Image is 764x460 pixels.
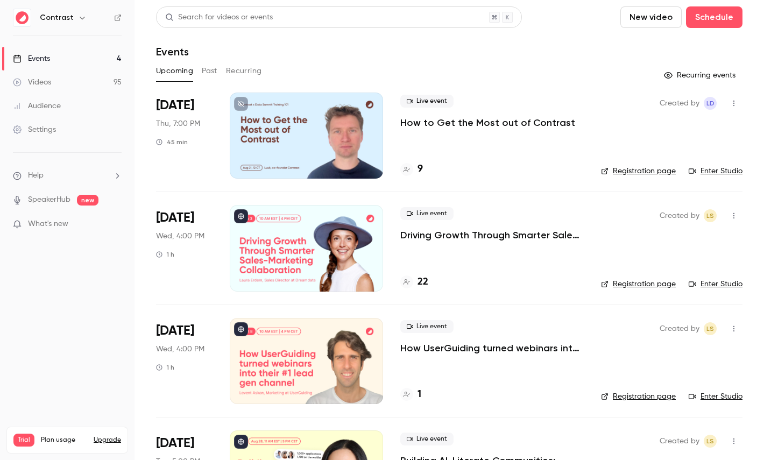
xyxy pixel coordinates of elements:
[706,97,715,110] span: Ld
[226,62,262,80] button: Recurring
[13,124,56,135] div: Settings
[686,6,742,28] button: Schedule
[156,138,188,146] div: 45 min
[400,342,584,355] a: How UserGuiding turned webinars into their #1 lead gen channel
[13,77,51,88] div: Videos
[400,433,454,445] span: Live event
[400,275,428,289] a: 22
[13,170,122,181] li: help-dropdown-opener
[156,318,213,404] div: Oct 8 Wed, 10:00 AM (America/New York)
[13,9,31,26] img: Contrast
[77,195,98,206] span: new
[601,391,676,402] a: Registration page
[28,218,68,230] span: What's new
[156,205,213,291] div: Sep 3 Wed, 10:00 AM (America/New York)
[689,391,742,402] a: Enter Studio
[660,209,699,222] span: Created by
[418,387,421,402] h4: 1
[400,320,454,333] span: Live event
[156,322,194,339] span: [DATE]
[165,12,273,23] div: Search for videos or events
[689,166,742,176] a: Enter Studio
[418,275,428,289] h4: 22
[704,97,717,110] span: Luuk de Jonge
[620,6,682,28] button: New video
[704,209,717,222] span: Lusine Sargsyan
[706,322,714,335] span: LS
[156,62,193,80] button: Upcoming
[13,53,50,64] div: Events
[400,229,584,242] a: Driving Growth Through Smarter Sales-Marketing Collaboration
[601,279,676,289] a: Registration page
[202,62,217,80] button: Past
[660,435,699,448] span: Created by
[660,97,699,110] span: Created by
[400,387,421,402] a: 1
[156,363,174,372] div: 1 h
[94,436,121,444] button: Upgrade
[40,12,74,23] h6: Contrast
[13,101,61,111] div: Audience
[418,162,423,176] h4: 9
[156,435,194,452] span: [DATE]
[704,435,717,448] span: Lusine Sargsyan
[400,95,454,108] span: Live event
[706,435,714,448] span: LS
[156,97,194,114] span: [DATE]
[13,434,34,447] span: Trial
[156,45,189,58] h1: Events
[704,322,717,335] span: Lusine Sargsyan
[156,118,200,129] span: Thu, 7:00 PM
[689,279,742,289] a: Enter Studio
[400,162,423,176] a: 9
[41,436,87,444] span: Plan usage
[400,207,454,220] span: Live event
[156,250,174,259] div: 1 h
[28,170,44,181] span: Help
[659,67,742,84] button: Recurring events
[156,231,204,242] span: Wed, 4:00 PM
[28,194,70,206] a: SpeakerHub
[156,344,204,355] span: Wed, 4:00 PM
[156,209,194,227] span: [DATE]
[156,93,213,179] div: Aug 21 Thu, 12:00 PM (America/Chicago)
[660,322,699,335] span: Created by
[601,166,676,176] a: Registration page
[706,209,714,222] span: LS
[400,116,575,129] a: How to Get the Most out of Contrast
